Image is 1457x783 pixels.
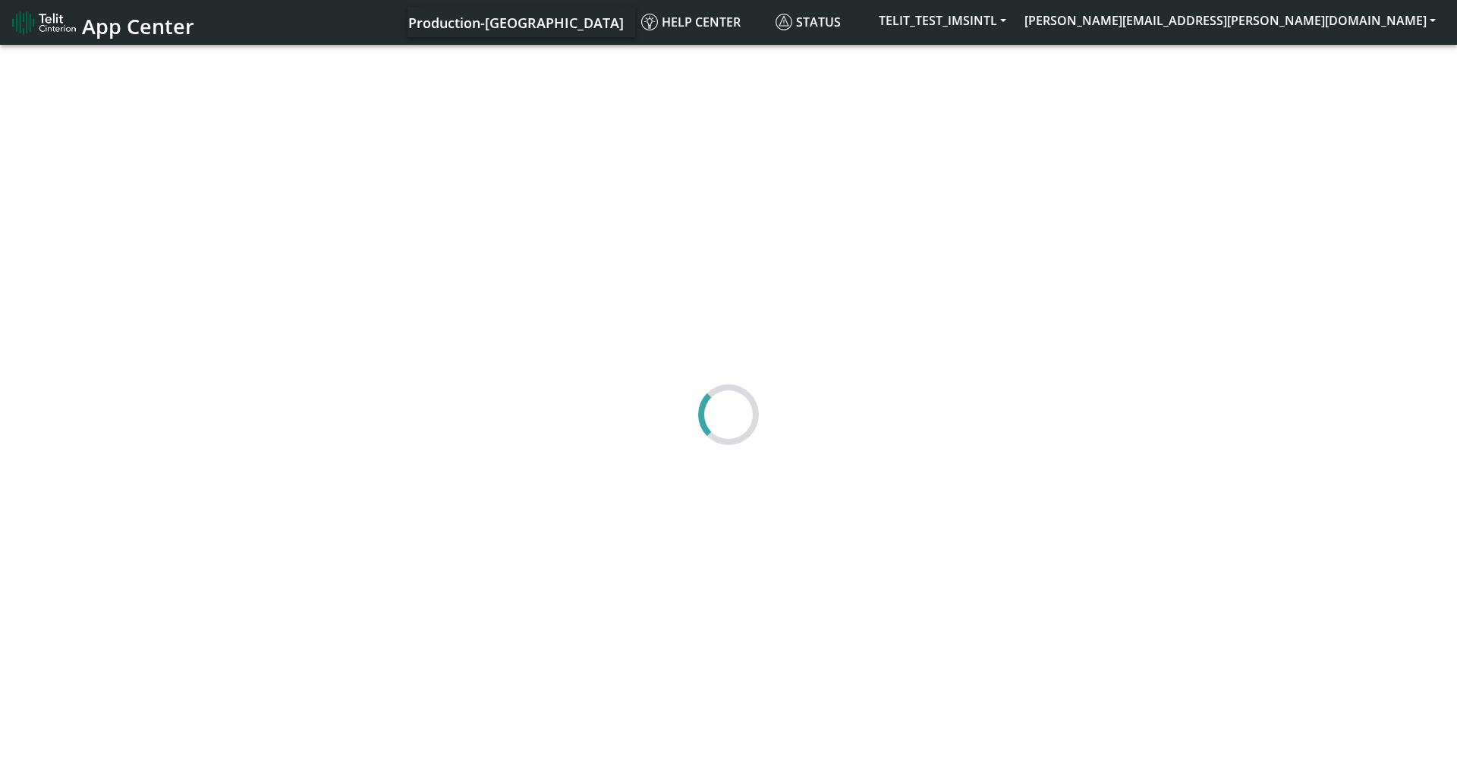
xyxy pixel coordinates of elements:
[408,14,624,32] span: Production-[GEOGRAPHIC_DATA]
[635,7,769,37] a: Help center
[12,11,76,35] img: logo-telit-cinterion-gw-new.png
[776,14,841,30] span: Status
[12,6,192,39] a: App Center
[769,7,870,37] a: Status
[641,14,741,30] span: Help center
[82,12,194,40] span: App Center
[776,14,792,30] img: status.svg
[408,7,623,37] a: Your current platform instance
[1015,7,1445,34] button: [PERSON_NAME][EMAIL_ADDRESS][PERSON_NAME][DOMAIN_NAME]
[870,7,1015,34] button: TELIT_TEST_IMSINTL
[641,14,658,30] img: knowledge.svg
